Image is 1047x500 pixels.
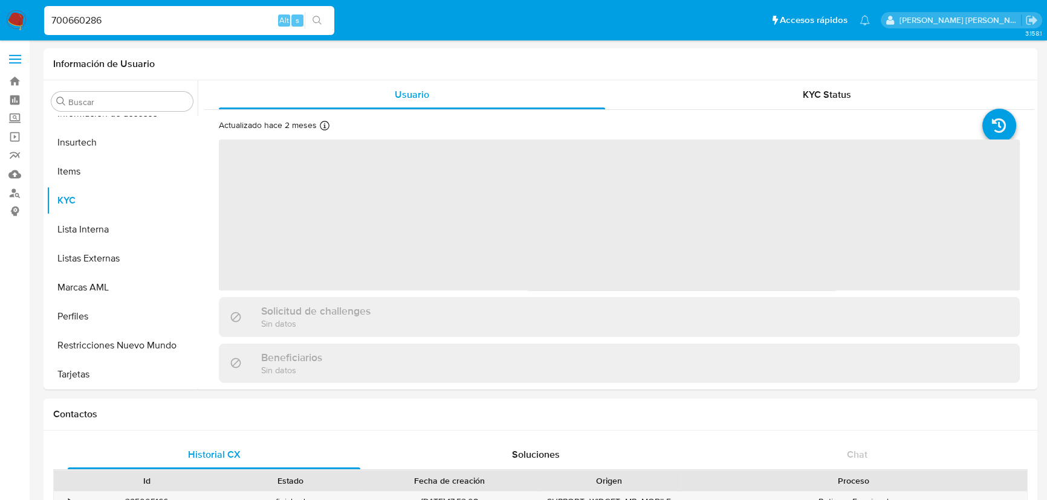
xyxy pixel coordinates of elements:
button: Listas Externas [47,244,198,273]
div: Estado [227,475,353,487]
h1: Contactos [53,408,1028,420]
div: Origen [545,475,672,487]
button: Items [47,157,198,186]
button: Tarjetas [47,360,198,389]
div: Solicitud de challengesSin datos [219,297,1020,336]
span: KYC Status [803,88,851,101]
input: Buscar [68,97,188,107]
span: s [296,14,299,26]
p: Actualizado hace 2 meses [219,120,317,131]
button: Insurtech [47,128,198,157]
button: Perfiles [47,302,198,331]
button: Marcas AML [47,273,198,302]
a: Salir [1025,14,1038,27]
p: Sin datos [261,364,322,376]
span: Soluciones [511,447,559,461]
span: Chat [847,447,867,461]
h1: Información de Usuario [53,58,155,70]
span: Historial CX [187,447,240,461]
p: Sin datos [261,318,371,329]
button: search-icon [305,12,329,29]
button: Restricciones Nuevo Mundo [47,331,198,360]
span: ‌ [219,139,1020,290]
input: Buscar usuario o caso... [44,13,334,28]
button: Buscar [56,97,66,106]
a: Notificaciones [860,15,870,25]
h3: Solicitud de challenges [261,304,371,318]
p: leonardo.alvarezortiz@mercadolibre.com.co [900,14,1022,26]
div: BeneficiariosSin datos [219,344,1020,383]
div: Fecha de creación [371,475,529,487]
div: Proceso [689,475,1019,487]
span: Usuario [395,88,429,101]
button: KYC [47,186,198,215]
span: Alt [279,14,289,26]
button: Lista Interna [47,215,198,244]
div: Id [83,475,210,487]
span: Accesos rápidos [780,14,848,27]
h3: Beneficiarios [261,351,322,364]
